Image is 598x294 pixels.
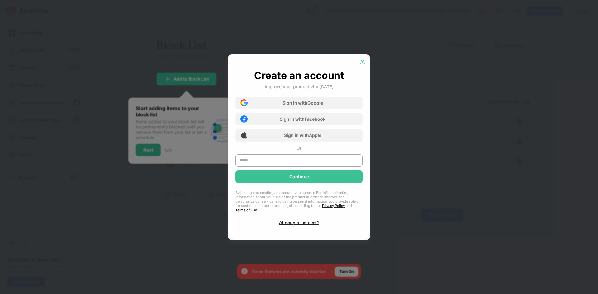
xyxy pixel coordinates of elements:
[297,145,301,151] div: Or
[265,84,334,89] div: Improve your productivity [DATE]
[235,190,363,212] div: By joining and creating an account, you agree to BlockSite collecting information about your use ...
[240,132,248,139] img: apple-icon.png
[254,69,344,82] div: Create an account
[284,133,321,138] div: Sign in with Apple
[240,115,248,123] img: facebook-icon.png
[322,203,345,208] a: Privacy Policy
[235,208,257,212] a: Terms of Use
[280,116,325,122] div: Sign in with Facebook
[282,100,323,105] div: Sign in with Google
[240,99,248,106] img: google-icon.png
[289,174,309,179] div: Continue
[279,220,319,225] div: Already a member?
